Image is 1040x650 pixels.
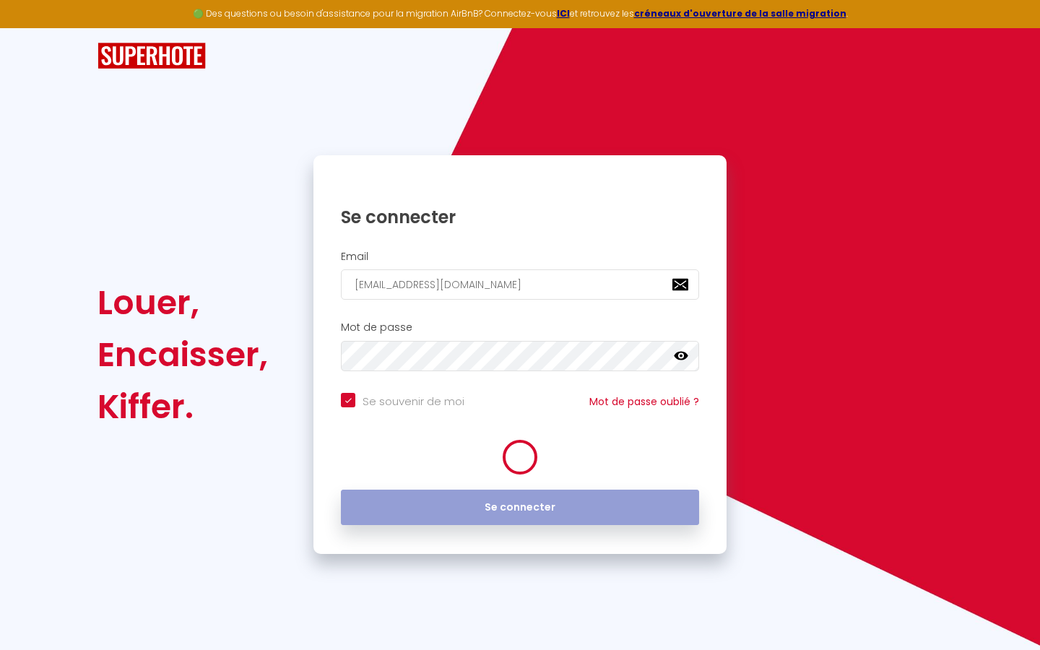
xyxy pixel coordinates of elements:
div: Encaisser, [97,329,268,381]
button: Se connecter [341,490,699,526]
div: Louer, [97,277,268,329]
h1: Se connecter [341,206,699,228]
a: créneaux d'ouverture de la salle migration [634,7,846,19]
div: Kiffer. [97,381,268,433]
input: Ton Email [341,269,699,300]
h2: Mot de passe [341,321,699,334]
a: Mot de passe oublié ? [589,394,699,409]
a: ICI [557,7,570,19]
button: Ouvrir le widget de chat LiveChat [12,6,55,49]
img: SuperHote logo [97,43,206,69]
h2: Email [341,251,699,263]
